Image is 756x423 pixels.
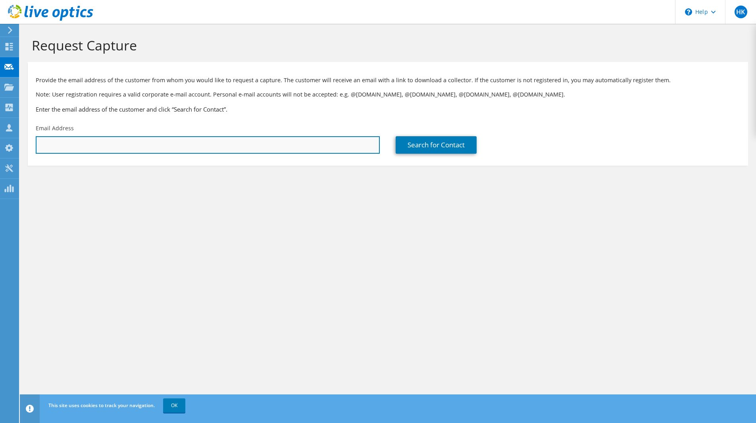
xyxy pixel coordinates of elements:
a: OK [163,398,185,413]
h1: Request Capture [32,37,740,54]
a: Search for Contact [396,136,477,154]
h3: Enter the email address of the customer and click “Search for Contact”. [36,105,740,114]
span: This site uses cookies to track your navigation. [48,402,155,409]
svg: \n [685,8,692,15]
label: Email Address [36,124,74,132]
p: Note: User registration requires a valid corporate e-mail account. Personal e-mail accounts will ... [36,90,740,99]
span: HK [735,6,747,18]
p: Provide the email address of the customer from whom you would like to request a capture. The cust... [36,76,740,85]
